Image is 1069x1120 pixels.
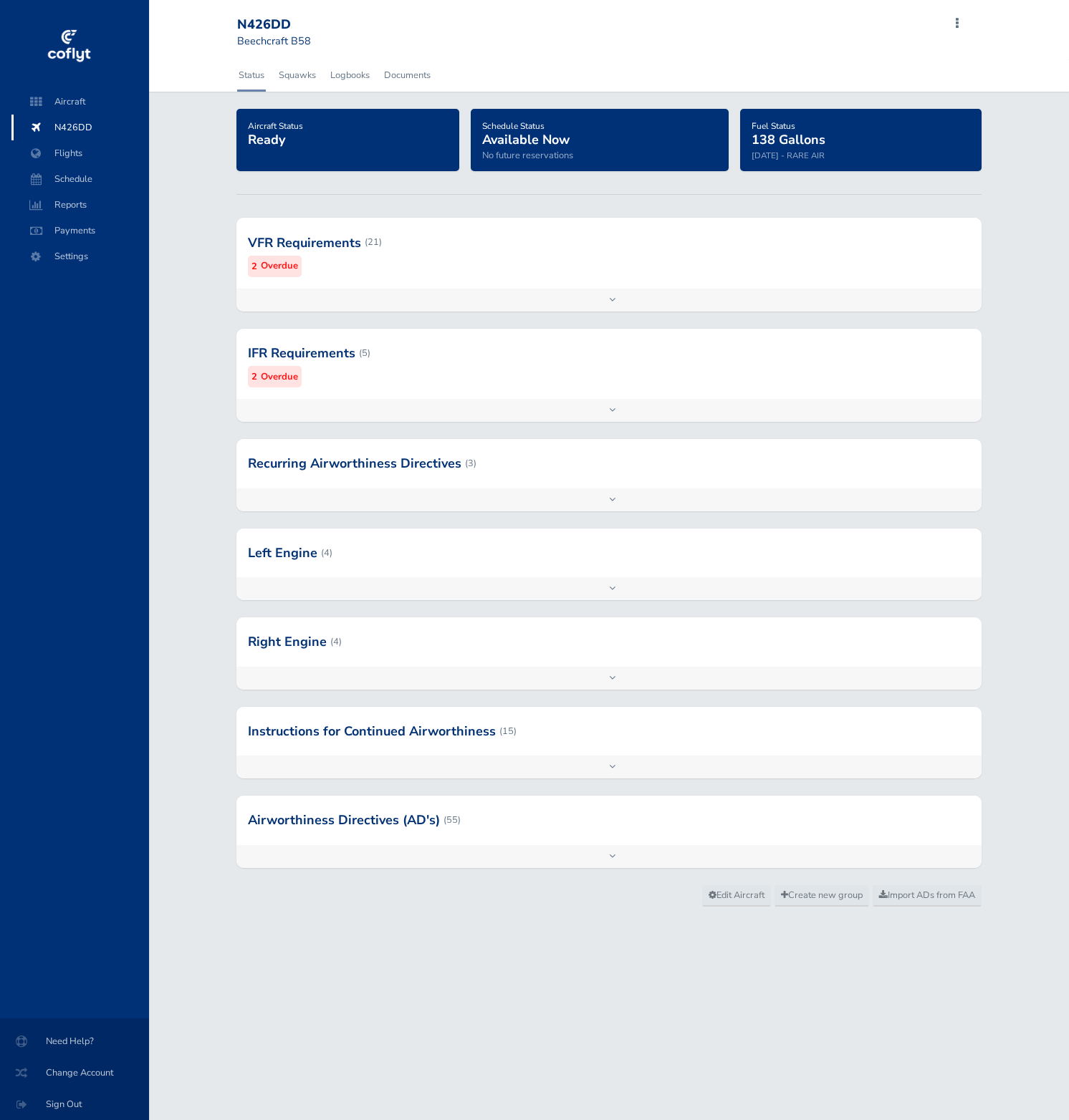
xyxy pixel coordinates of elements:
[26,140,135,166] span: Flights
[482,149,573,162] span: No future reservations
[873,885,982,907] a: Import ADs from FAA
[752,131,825,148] span: 138 Gallons
[775,885,869,907] a: Create new group
[329,59,371,91] a: Logbooks
[248,131,285,148] span: Ready
[26,115,135,140] span: N426DD
[781,889,863,902] span: Create new group
[482,120,545,132] span: Schedule Status
[277,59,317,91] a: Squawks
[261,259,298,274] small: Overdue
[26,218,135,243] span: Payments
[26,243,135,269] span: Settings
[752,120,795,132] span: Fuel Status
[261,370,298,385] small: Overdue
[17,1028,132,1054] span: Need Help?
[237,34,311,48] small: Beechcraft B58
[248,120,303,132] span: Aircraft Status
[383,59,432,91] a: Documents
[17,1091,132,1117] span: Sign Out
[482,131,570,148] span: Available Now
[237,59,266,91] a: Status
[237,17,340,33] div: N426DD
[482,116,570,149] a: Schedule StatusAvailable Now
[26,166,135,192] span: Schedule
[702,885,771,907] a: Edit Aircraft
[26,192,135,218] span: Reports
[752,150,825,161] small: [DATE] - RARE AIR
[17,1060,132,1086] span: Change Account
[709,889,764,902] span: Edit Aircraft
[45,25,92,68] img: coflyt logo
[26,89,135,115] span: Aircraft
[879,889,975,902] span: Import ADs from FAA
